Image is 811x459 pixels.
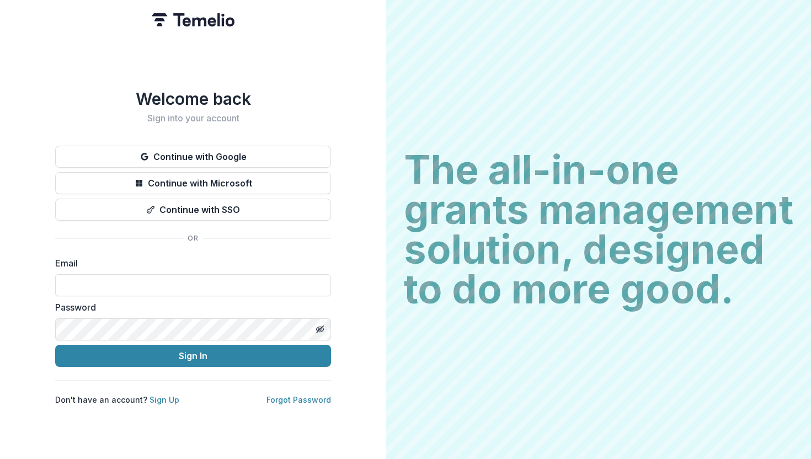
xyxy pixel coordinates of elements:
[55,113,331,124] h2: Sign into your account
[55,257,324,270] label: Email
[55,345,331,367] button: Sign In
[311,321,329,338] button: Toggle password visibility
[55,89,331,109] h1: Welcome back
[266,395,331,404] a: Forgot Password
[55,172,331,194] button: Continue with Microsoft
[55,146,331,168] button: Continue with Google
[55,199,331,221] button: Continue with SSO
[150,395,179,404] a: Sign Up
[55,394,179,405] p: Don't have an account?
[55,301,324,314] label: Password
[152,13,234,26] img: Temelio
